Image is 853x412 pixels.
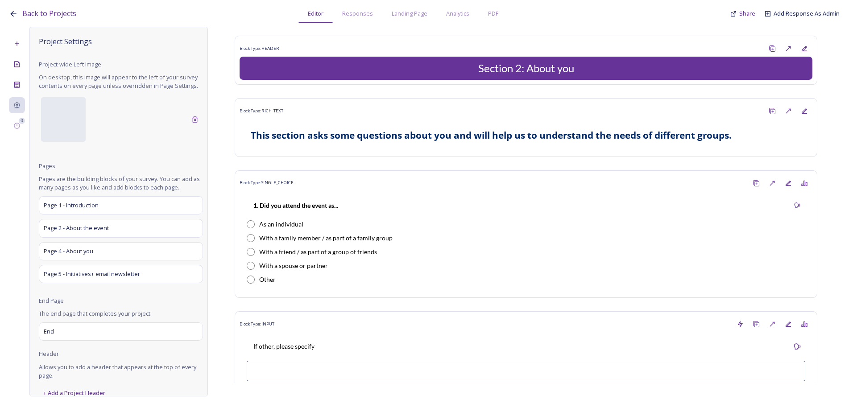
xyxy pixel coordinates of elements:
[259,233,393,243] div: With a family member / as part of a family group
[446,9,469,18] span: Analytics
[39,60,101,69] span: Project-wide Left Image
[774,9,840,18] a: Add Response As Admin
[308,9,323,18] span: Editor
[44,247,93,255] span: Page 4 - About you
[39,175,203,192] span: Pages are the building blocks of your survey. You can add as many pages as you like and add block...
[39,384,110,402] div: + Add a Project Header
[39,162,55,170] span: Pages
[22,8,76,18] span: Back to Projects
[44,201,99,210] span: Page 1 - Introduction
[259,261,328,270] div: With a spouse or partner
[259,247,377,256] div: With a friend / as part of a group of friends
[259,219,303,229] div: As an individual
[253,342,315,351] p: If other, please specify
[240,321,274,327] span: Block Type: INPUT
[39,36,203,47] span: Project Settings
[44,224,109,232] span: Page 2 - About the event
[39,350,59,358] span: Header
[774,9,840,17] span: Add Response As Admin
[39,309,203,318] span: The end page that completes your project.
[392,9,427,18] span: Landing Page
[19,118,25,124] div: 0
[240,108,283,114] span: Block Type: RICH_TEXT
[44,270,140,278] span: Page 5 - Initiatives+ email newsletter
[342,9,373,18] span: Responses
[39,73,203,90] span: On desktop, this image will appear to the left of your survey contents on every page unless overr...
[240,45,279,52] span: Block Type: HEADER
[22,8,76,19] a: Back to Projects
[251,129,732,141] strong: This section asks some questions about you and will help us to understand the needs of different ...
[44,327,54,336] span: End
[259,275,276,284] div: Other
[240,180,294,186] span: Block Type: SINGLE_CHOICE
[488,9,498,18] span: PDF
[39,297,64,305] span: End Page
[39,363,203,380] span: Allows you to add a header that appears at the top of every page.
[243,60,809,76] div: Section 2: About you
[253,202,338,209] strong: 1. Did you attend the event as...
[739,9,755,17] span: Share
